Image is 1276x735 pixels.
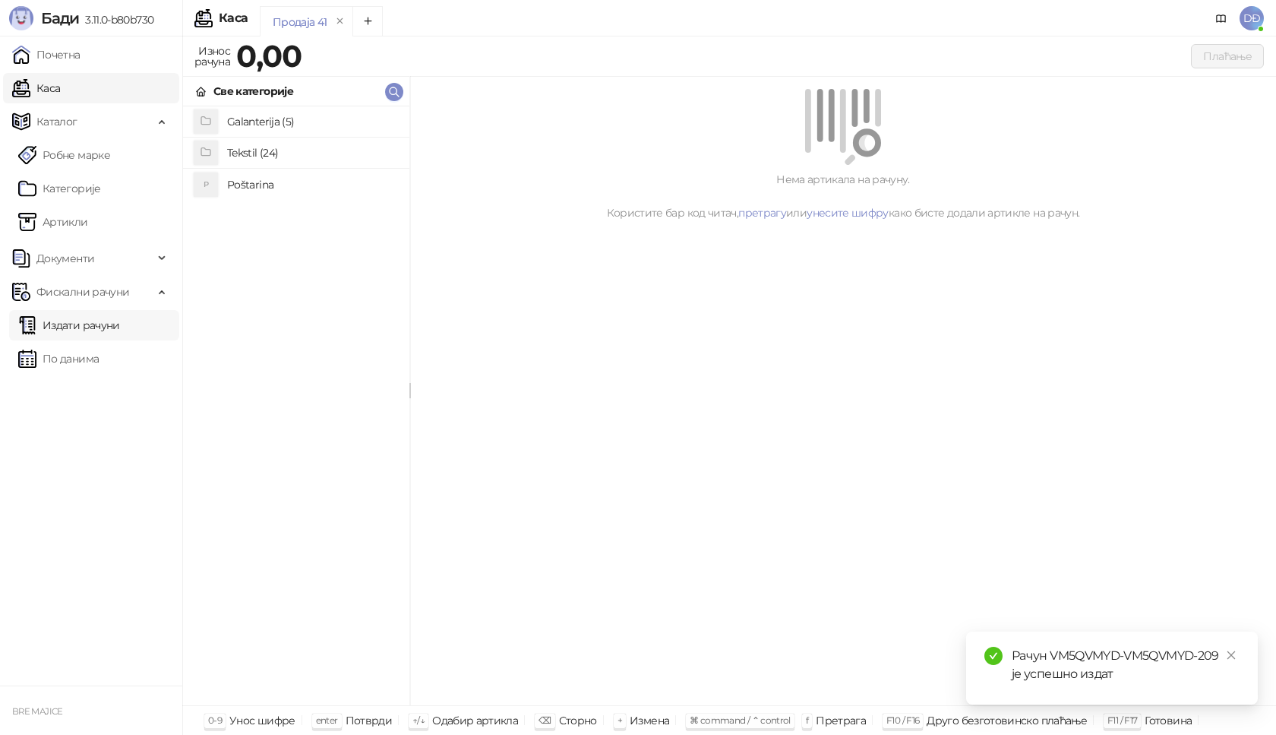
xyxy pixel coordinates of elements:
[886,714,919,726] span: F10 / F16
[219,12,248,24] div: Каса
[227,141,397,165] h4: Tekstil (24)
[273,14,327,30] div: Продаја 41
[428,171,1258,221] div: Нема артикала на рачуну. Користите бар код читач, или како бисте додали артикле на рачун.
[12,73,60,103] a: Каса
[1240,6,1264,30] span: DĐ
[816,711,866,730] div: Претрага
[41,9,79,27] span: Бади
[690,714,791,726] span: ⌘ command / ⌃ control
[807,206,889,220] a: унесите шифру
[227,109,397,134] h4: Galanterija (5)
[36,277,129,307] span: Фискални рачуни
[208,714,222,726] span: 0-9
[18,173,101,204] a: Категорије
[330,15,350,28] button: remove
[183,106,409,705] div: grid
[1145,711,1192,730] div: Готовина
[12,706,63,717] small: BRE MAJICE
[1191,44,1264,68] button: Плаћање
[18,140,110,170] a: Робне марке
[984,647,1003,665] span: check-circle
[12,40,81,70] a: Почетна
[1012,647,1240,683] div: Рачун VM5QVMYD-VM5QVMYD-209 је успешно издат
[213,83,293,100] div: Све категорије
[432,711,518,730] div: Одабир артикла
[229,711,295,730] div: Унос шифре
[236,37,302,74] strong: 0,00
[630,711,669,730] div: Измена
[316,714,338,726] span: enter
[18,344,99,374] a: По данима
[1226,650,1237,661] span: close
[18,310,120,341] a: Издати рачуни
[412,714,425,726] span: ↑/↓
[9,6,33,30] img: Logo
[191,41,233,71] div: Износ рачуна
[346,711,393,730] div: Потврди
[36,243,94,274] span: Документи
[1107,714,1137,726] span: F11 / F17
[539,714,551,726] span: ⌫
[352,6,383,36] button: Add tab
[1209,6,1233,30] a: Документација
[36,106,77,137] span: Каталог
[806,714,808,726] span: f
[227,173,397,197] h4: Poštarina
[79,13,153,27] span: 3.11.0-b80b730
[738,206,786,220] a: претрагу
[927,711,1087,730] div: Друго безготовинско плаћање
[559,711,597,730] div: Сторно
[18,207,88,237] a: ArtikliАртикли
[194,173,218,197] div: P
[1223,647,1240,664] a: Close
[617,714,622,726] span: +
